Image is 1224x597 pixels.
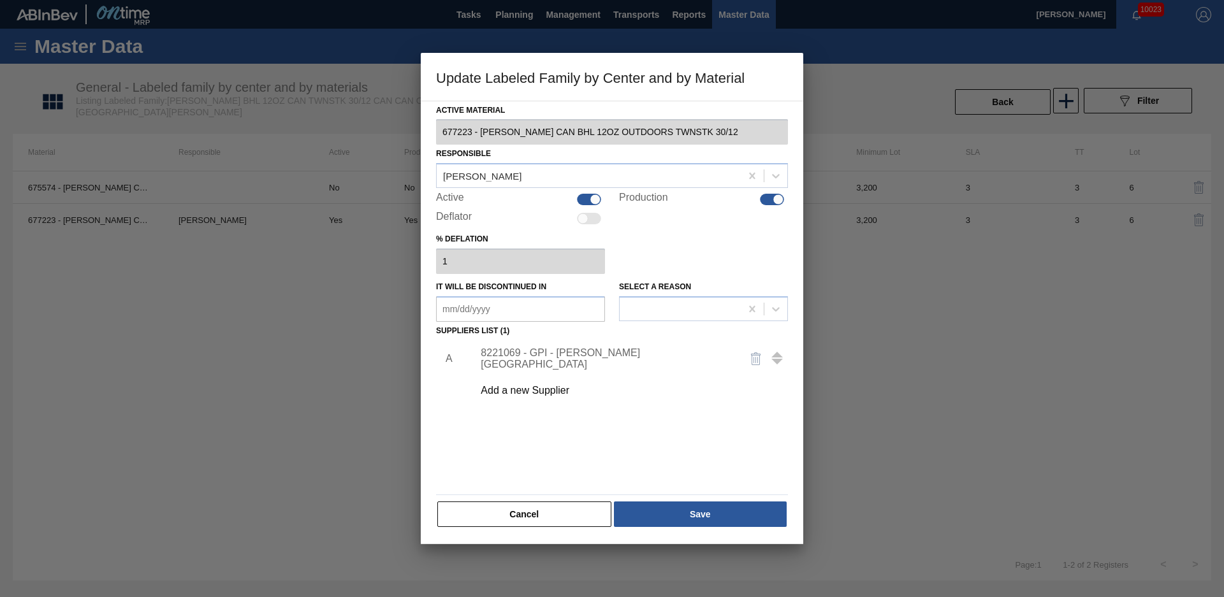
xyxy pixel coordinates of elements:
button: Save [614,501,787,527]
input: mm/dd/yyyy [436,296,605,322]
button: delete-icon [741,343,771,374]
label: Suppliers list (1) [436,326,509,335]
li: A [436,343,456,375]
img: delete-icon [748,351,764,366]
div: 8221069 - GPI - [PERSON_NAME][GEOGRAPHIC_DATA] [481,347,731,370]
label: % deflation [436,230,605,248]
label: Active Material [436,101,788,120]
label: Select a reason [619,282,691,291]
div: [PERSON_NAME] [443,171,521,182]
label: It will be discontinued in [436,282,546,291]
label: Responsible [436,149,491,158]
label: Production [619,192,668,207]
label: Deflator [436,211,472,226]
button: Cancel [437,501,611,527]
label: Active [436,192,464,207]
div: Add a new Supplier [481,385,731,396]
h3: Update Labeled Family by Center and by Material [421,53,803,101]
